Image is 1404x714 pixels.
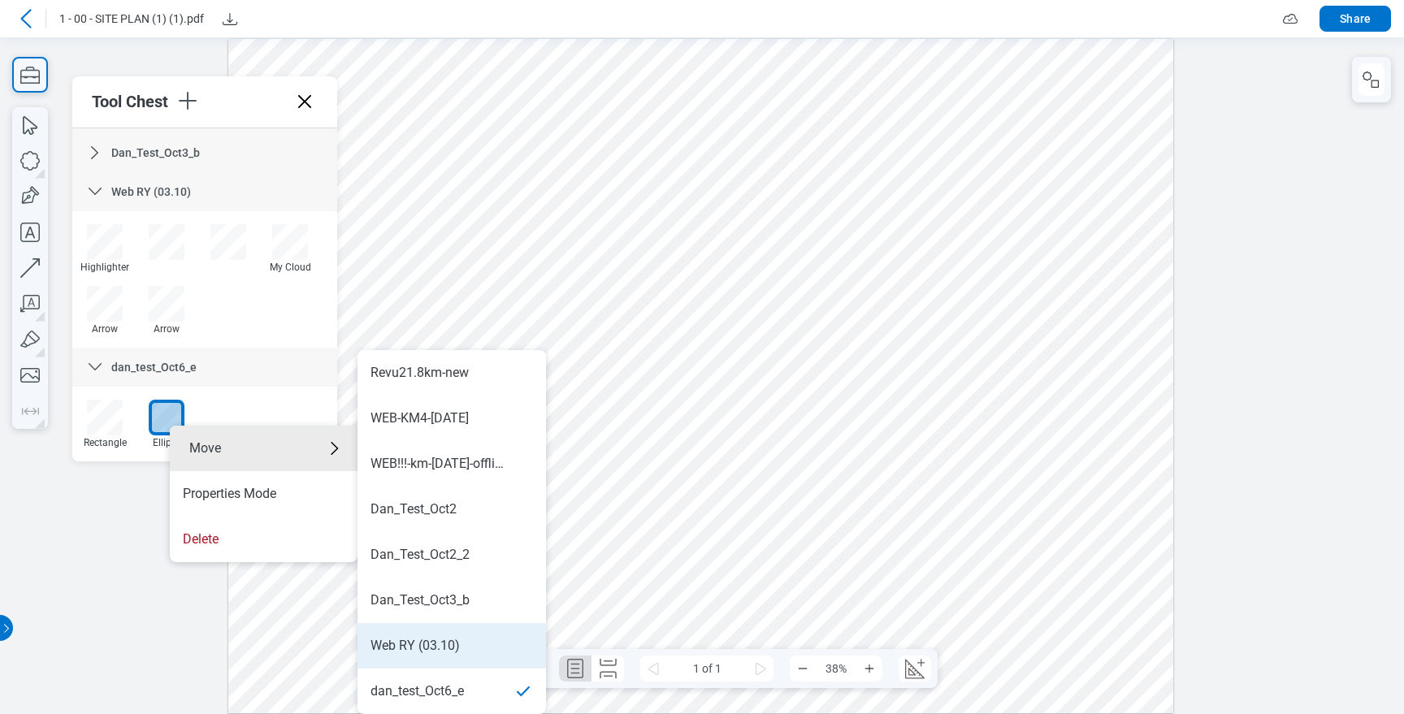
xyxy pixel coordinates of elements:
div: dan_test_Oct6_e [370,682,464,700]
div: WEB!!!-km-[DATE]-offlinenewname [370,455,507,473]
div: Dan_Test_Oct2_2 [370,546,470,564]
button: Single Page Layout [559,656,591,682]
div: Rectangle [80,437,129,448]
span: 1 - 00 - SITE PLAN (1) (1).pdf [59,11,204,27]
span: Web RY (03.10) [111,185,191,198]
div: Dan_Test_Oct2 [370,500,457,518]
div: Move [170,426,357,471]
li: Properties Mode [170,471,357,517]
div: Tool Chest [92,92,175,111]
div: Highlighter [80,262,129,273]
div: Revu21.8km-new [370,364,469,382]
span: Dan_Test_Oct3_b [111,146,200,159]
button: Zoom In [856,656,882,682]
button: Zoom Out [790,656,816,682]
div: My Cloud [266,262,314,273]
div: Web RY (03.10) [72,172,337,211]
ul: Move [357,350,546,714]
li: Delete [170,517,357,562]
div: Arrow [80,323,129,335]
div: WEB-KM4-[DATE] [370,409,469,427]
div: Ellipse [142,437,191,448]
button: Continuous Page Layout [591,656,624,682]
div: dan_test_Oct6_e [72,348,337,387]
div: Web RY (03.10) [370,637,460,655]
div: Dan_Test_Oct3_b [72,133,337,172]
div: Arrow [142,323,191,335]
ul: Menu [170,426,357,562]
span: 1 of 1 [666,656,747,682]
button: Share [1319,6,1391,32]
span: 38% [816,656,856,682]
span: dan_test_Oct6_e [111,361,197,374]
button: Create Scale [899,656,931,682]
button: Download [217,6,243,32]
div: Dan_Test_Oct3_b [370,591,470,609]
